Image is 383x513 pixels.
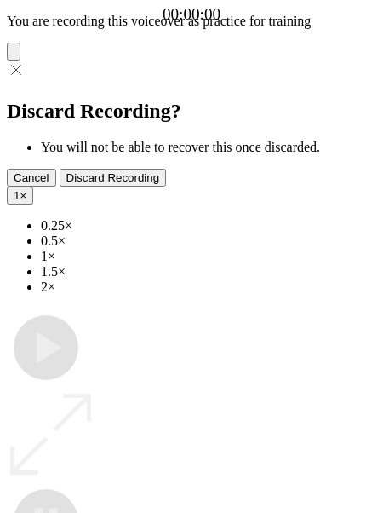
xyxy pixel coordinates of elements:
li: You will not be able to recover this once discarded. [41,140,376,155]
p: You are recording this voiceover as practice for training [7,14,376,29]
li: 1.5× [41,264,376,280]
li: 2× [41,280,376,295]
a: 00:00:00 [163,5,220,24]
span: 1 [14,189,20,202]
h2: Discard Recording? [7,100,376,123]
li: 0.5× [41,233,376,249]
button: 1× [7,187,33,205]
button: Discard Recording [60,169,167,187]
li: 1× [41,249,376,264]
button: Cancel [7,169,56,187]
li: 0.25× [41,218,376,233]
